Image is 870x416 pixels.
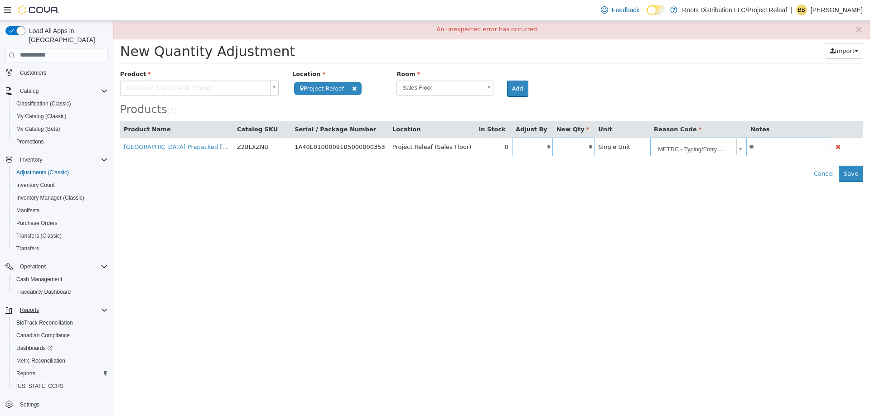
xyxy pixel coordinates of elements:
span: Room [283,50,307,57]
button: Reports [2,304,111,316]
span: Manifests [13,205,108,216]
a: Canadian Compliance [13,330,73,341]
span: Reports [20,306,39,314]
button: Delete Product [720,121,729,131]
button: Purchase Orders [9,217,111,230]
button: BioTrack Reconciliation [9,316,111,329]
a: Metrc Reconciliation [13,355,69,366]
span: Inventory [20,156,42,163]
button: Inventory [2,153,111,166]
a: Classification (Classic) [13,98,75,109]
span: Operations [20,263,47,270]
span: My Catalog (Classic) [13,111,108,122]
a: Inventory Manager (Classic) [13,192,88,203]
button: Cash Management [9,273,111,286]
span: Feedback [612,5,639,14]
span: Product [7,50,38,57]
button: Promotions [9,135,111,148]
button: Metrc Reconciliation [9,354,111,367]
button: Transfers (Classic) [9,230,111,242]
span: Manifests [16,207,39,214]
span: My Catalog (Beta) [13,124,108,134]
span: New Qty [443,105,476,112]
span: Catalog [16,86,108,96]
span: Traceabilty Dashboard [13,287,108,297]
button: Unit [485,104,500,113]
p: Roots Distribution LLC/Project Releaf [682,5,787,15]
button: Cancel [696,145,725,161]
span: Traceabilty Dashboard [16,288,71,296]
button: Product Name [10,104,59,113]
button: [US_STATE] CCRS [9,380,111,392]
span: Search or Scan to Add Product [7,60,153,75]
span: Cash Management [16,276,62,283]
span: Inventory Manager (Classic) [13,192,108,203]
button: Transfers [9,242,111,255]
span: Dashboards [16,344,53,352]
td: 1A40E01000091B5000000353 [178,117,275,135]
span: BioTrack Reconciliation [16,319,73,326]
span: Transfers [13,243,108,254]
a: Inventory Count [13,180,58,191]
span: Project Releaf [181,61,248,74]
span: Canadian Compliance [13,330,108,341]
span: METRC - Typing/Entry Error [539,118,619,136]
span: Dashboards [13,343,108,354]
button: Import [711,22,750,38]
span: New Quantity Adjustment [7,23,182,38]
a: Search or Scan to Add Product [7,60,165,75]
span: Project Releaf (Sales Floor) [279,123,358,129]
button: Adjustments (Classic) [9,166,111,179]
span: Transfers (Classic) [16,232,62,239]
span: Inventory Manager (Classic) [16,194,84,201]
button: My Catalog (Classic) [9,110,111,123]
span: Metrc Reconciliation [13,355,108,366]
span: Inventory [16,154,108,165]
span: Import [722,27,741,33]
div: Breyanna Bright [796,5,807,15]
a: Manifests [13,205,43,216]
span: Promotions [16,138,44,145]
button: Canadian Compliance [9,329,111,342]
button: Manifests [9,204,111,217]
span: Adjustments (Classic) [16,169,69,176]
span: Inventory Count [13,180,108,191]
a: Settings [16,399,43,410]
a: [US_STATE] CCRS [13,381,67,392]
button: Customers [2,66,111,79]
span: Single Unit [485,123,517,129]
a: Transfers (Classic) [13,230,65,241]
button: Inventory Count [9,179,111,191]
span: Catalog [20,87,39,95]
button: Inventory [16,154,46,165]
td: 0 [362,117,398,135]
a: My Catalog (Classic) [13,111,70,122]
button: Operations [2,260,111,273]
span: Customers [16,67,108,78]
span: BioTrack Reconciliation [13,317,108,328]
span: Reports [16,370,35,377]
span: Products [7,82,54,95]
a: Traceabilty Dashboard [13,287,74,297]
button: Notes [637,104,658,113]
span: Settings [16,399,108,410]
span: Transfers (Classic) [13,230,108,241]
span: Washington CCRS [13,381,108,392]
p: | [791,5,793,15]
button: Add [394,60,415,76]
span: Reports [13,368,108,379]
span: Customers [20,69,46,77]
span: [US_STATE] CCRS [16,383,63,390]
a: Purchase Orders [13,218,61,229]
button: × [741,4,749,14]
span: My Catalog (Beta) [16,125,60,133]
span: Settings [20,401,39,408]
span: Reports [16,305,108,316]
span: Classification (Classic) [13,98,108,109]
button: Operations [16,261,50,272]
span: Sales Floor [284,60,367,74]
button: Location [279,104,309,113]
span: Inventory Count [16,182,55,189]
span: Reason Code [541,105,588,112]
